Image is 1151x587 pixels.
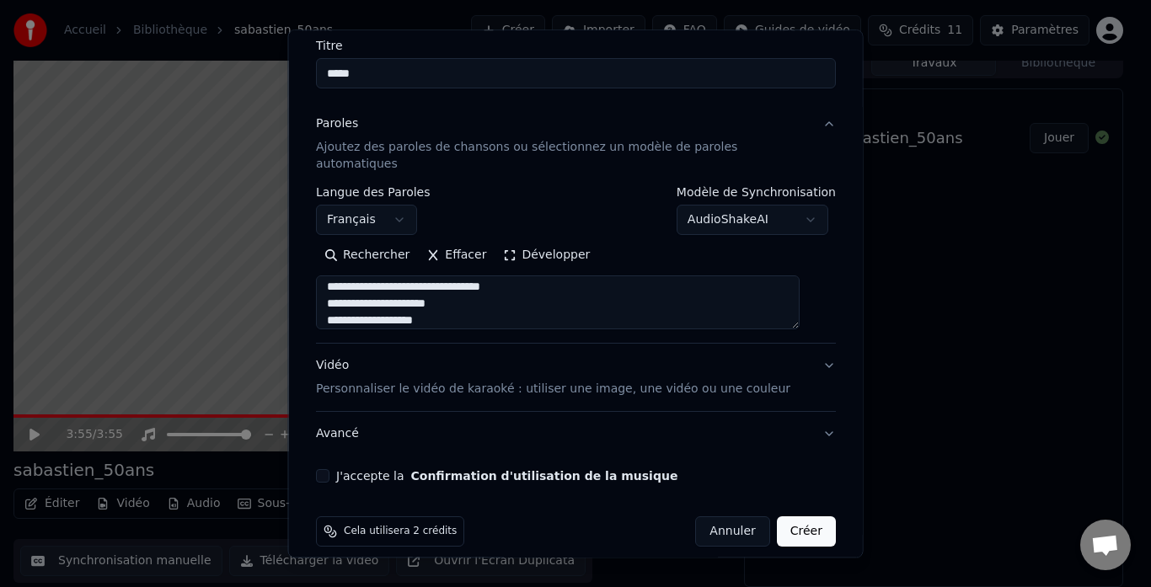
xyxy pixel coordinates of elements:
label: J'accepte la [336,471,677,483]
label: Titre [316,40,836,52]
label: Modèle de Synchronisation [676,187,835,199]
span: Cela utilisera 2 crédits [344,526,457,539]
button: Effacer [418,243,495,269]
p: Personnaliser le vidéo de karaoké : utiliser une image, une vidéo ou une couleur [316,382,790,398]
label: Langue des Paroles [316,187,431,199]
button: Créer [776,517,835,547]
button: Avancé [316,413,836,456]
button: J'accepte la [410,471,677,483]
div: Paroles [316,116,358,133]
button: VidéoPersonnaliser le vidéo de karaoké : utiliser une image, une vidéo ou une couleur [316,344,836,412]
button: Développer [495,243,598,269]
button: Rechercher [316,243,418,269]
div: Vidéo [316,358,790,398]
p: Ajoutez des paroles de chansons ou sélectionnez un modèle de paroles automatiques [316,140,809,173]
button: Annuler [695,517,769,547]
button: ParolesAjoutez des paroles de chansons ou sélectionnez un modèle de paroles automatiques [316,103,836,187]
div: ParolesAjoutez des paroles de chansons ou sélectionnez un modèle de paroles automatiques [316,187,836,344]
